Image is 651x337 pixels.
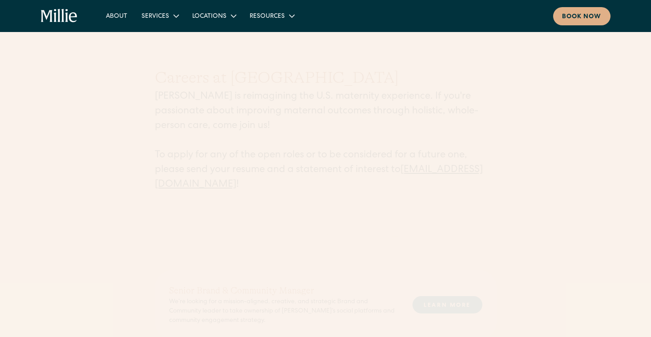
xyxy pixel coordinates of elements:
[250,12,285,21] div: Resources
[169,284,398,297] h2: Senior Brand & Community Manager
[155,90,497,193] p: [PERSON_NAME] is reimagining the U.S. maternity experience. If you're passionate about improving ...
[192,12,226,21] div: Locations
[562,12,602,22] div: Book now
[142,12,169,21] div: Services
[41,9,78,23] a: home
[553,7,611,25] a: Book now
[185,8,243,23] div: Locations
[155,66,497,90] h1: Careers at [GEOGRAPHIC_DATA]
[243,8,301,23] div: Resources
[134,8,185,23] div: Services
[169,297,398,325] p: We’re looking for a mission-aligned, creative, and strategic Brand and Community leader to take o...
[99,8,134,23] a: About
[412,296,482,313] a: LEARN MORE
